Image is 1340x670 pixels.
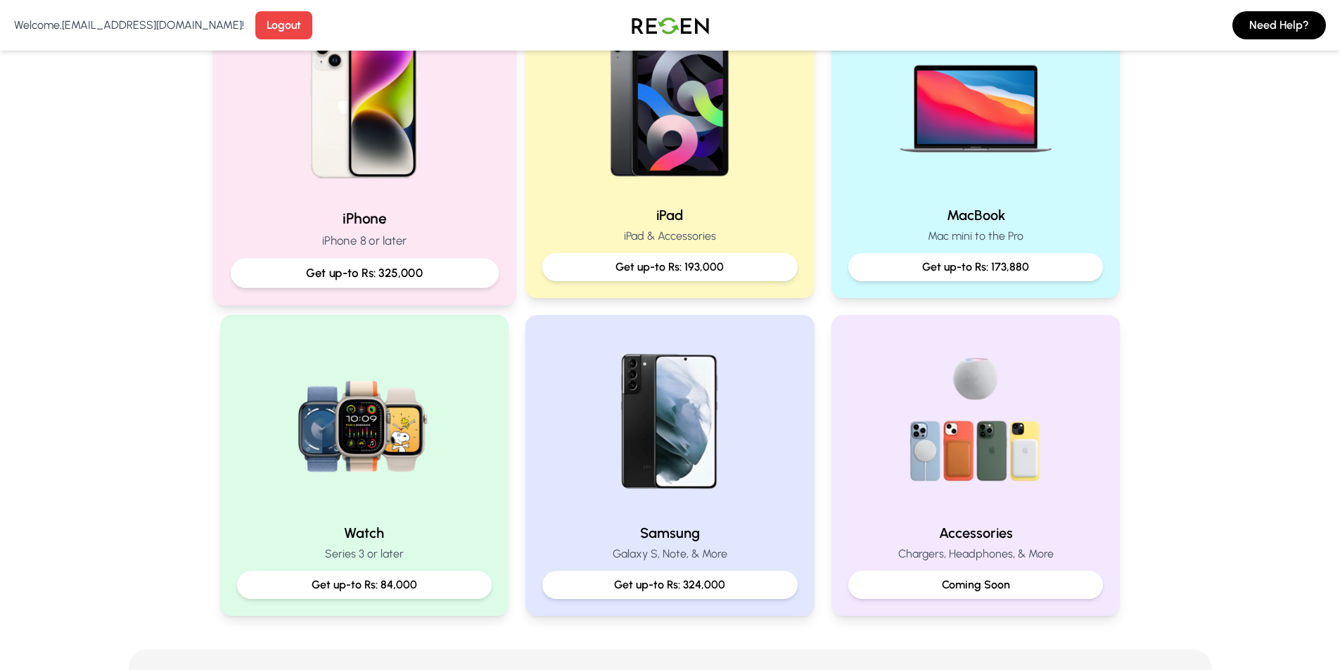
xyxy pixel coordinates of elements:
p: Get up-to Rs: 84,000 [248,576,481,593]
img: Watch [274,332,454,512]
p: Galaxy S, Note, & More [542,546,798,562]
p: iPhone 8 or later [230,232,498,250]
p: Get up-to Rs: 193,000 [554,259,786,276]
img: Logo [621,6,720,45]
p: Chargers, Headphones, & More [848,546,1104,562]
p: Get up-to Rs: 324,000 [554,576,786,593]
img: Accessories [886,332,1066,512]
p: Coming Soon [860,576,1092,593]
p: Welcome, [EMAIL_ADDRESS][DOMAIN_NAME] ! [14,17,244,34]
p: Get up-to Rs: 173,880 [860,259,1092,276]
img: MacBook [886,14,1066,194]
p: Mac mini to the Pro [848,228,1104,245]
img: iPhone [269,8,459,197]
img: Samsung [580,332,760,512]
button: Need Help? [1232,11,1326,39]
h2: iPhone [230,208,498,228]
h2: iPad [542,205,798,225]
h2: Accessories [848,523,1104,543]
h2: Watch [237,523,492,543]
button: Logout [255,11,312,39]
p: Series 3 or later [237,546,492,562]
p: iPad & Accessories [542,228,798,245]
h2: Samsung [542,523,798,543]
img: iPad [580,14,760,194]
h2: MacBook [848,205,1104,225]
p: Get up-to Rs: 325,000 [242,264,486,282]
